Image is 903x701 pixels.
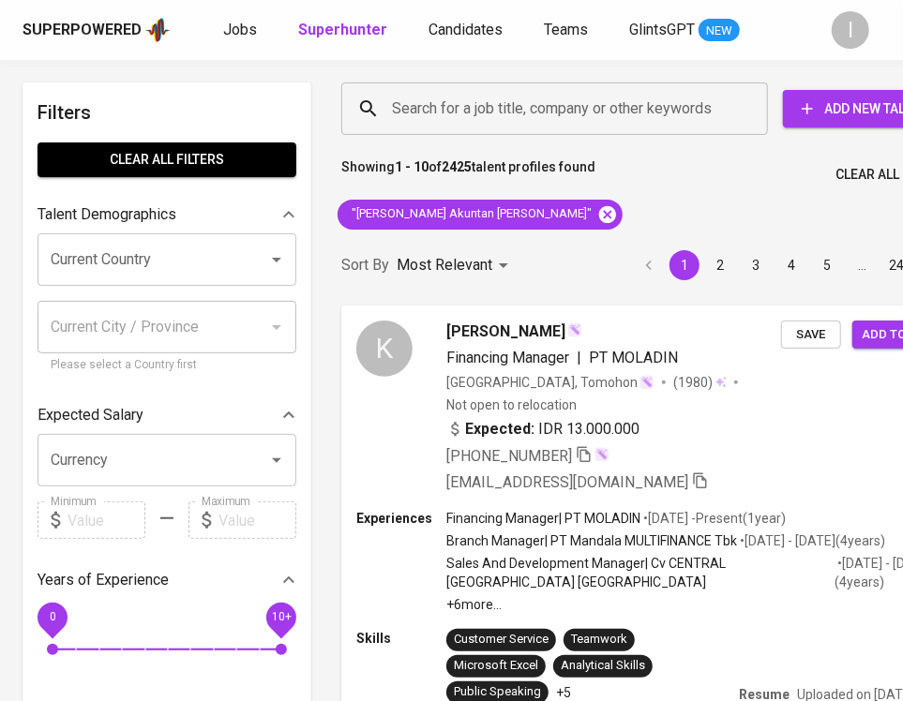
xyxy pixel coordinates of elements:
[38,561,296,599] div: Years of Experience
[640,509,786,528] p: • [DATE] - Present ( 1 year )
[429,21,503,38] span: Candidates
[446,349,569,366] span: Financing Manager
[673,373,727,392] div: (1980)
[38,203,176,226] p: Talent Demographics
[737,531,885,550] p: • [DATE] - [DATE] ( 4 years )
[544,21,588,38] span: Teams
[781,321,841,350] button: Save
[223,21,257,38] span: Jobs
[49,611,55,624] span: 0
[571,631,627,649] div: Teamwork
[454,631,549,649] div: Customer Service
[640,375,655,390] img: magic_wand.svg
[298,19,391,42] a: Superhunter
[23,20,142,41] div: Superpowered
[670,250,700,280] button: page 1
[454,683,541,701] div: Public Speaking
[397,254,492,276] p: Most Relevant
[446,418,640,440] div: IDR 13.000.000
[577,347,581,369] span: |
[218,501,296,539] input: Value
[629,19,740,42] a: GlintsGPT NEW
[51,356,283,375] p: Please select a Country first
[395,159,429,174] b: 1 - 10
[465,418,534,440] b: Expected:
[338,200,623,230] div: "[PERSON_NAME] Akuntan [PERSON_NAME]"
[23,16,171,44] a: Superpoweredapp logo
[263,447,290,473] button: Open
[356,321,413,377] div: K
[341,254,389,276] p: Sort By
[341,157,595,192] p: Showing of talent profiles found
[53,148,281,172] span: Clear All filters
[705,250,735,280] button: Go to page 2
[544,19,592,42] a: Teams
[446,509,640,528] p: Financing Manager | PT MOLADIN
[812,250,842,280] button: Go to page 5
[442,159,472,174] b: 2425
[446,395,577,414] p: Not open to relocation
[594,447,610,462] img: magic_wand.svg
[263,246,290,273] button: Open
[446,321,565,343] span: [PERSON_NAME]
[446,447,572,465] span: [PHONE_NUMBER]
[397,248,515,283] div: Most Relevant
[790,324,832,346] span: Save
[38,569,169,591] p: Years of Experience
[338,205,603,223] span: "[PERSON_NAME] Akuntan [PERSON_NAME]"
[271,611,291,624] span: 10+
[446,373,655,392] div: [GEOGRAPHIC_DATA], Tomohon
[848,256,878,275] div: …
[454,657,538,675] div: Microsoft Excel
[776,250,806,280] button: Go to page 4
[446,531,737,550] p: Branch Manager | PT Mandala MULTIFINANCE Tbk
[741,250,771,280] button: Go to page 3
[38,396,296,434] div: Expected Salary
[561,657,645,675] div: Analytical Skills
[38,142,296,177] button: Clear All filters
[446,473,688,491] span: [EMAIL_ADDRESS][DOMAIN_NAME]
[699,22,740,40] span: NEW
[38,404,143,426] p: Expected Salary
[835,163,899,186] span: Clear All
[223,19,261,42] a: Jobs
[356,509,446,528] p: Experiences
[429,19,506,42] a: Candidates
[832,11,869,49] div: I
[298,21,387,38] b: Superhunter
[567,322,582,337] img: magic_wand.svg
[38,97,296,127] h6: Filters
[68,501,145,539] input: Value
[356,629,446,648] p: Skills
[629,21,695,38] span: GlintsGPT
[38,196,296,233] div: Talent Demographics
[589,349,678,366] span: PT MOLADIN
[446,554,835,591] p: Sales And Development Manager | Cv CENTRAL [GEOGRAPHIC_DATA] [GEOGRAPHIC_DATA]
[145,16,171,44] img: app logo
